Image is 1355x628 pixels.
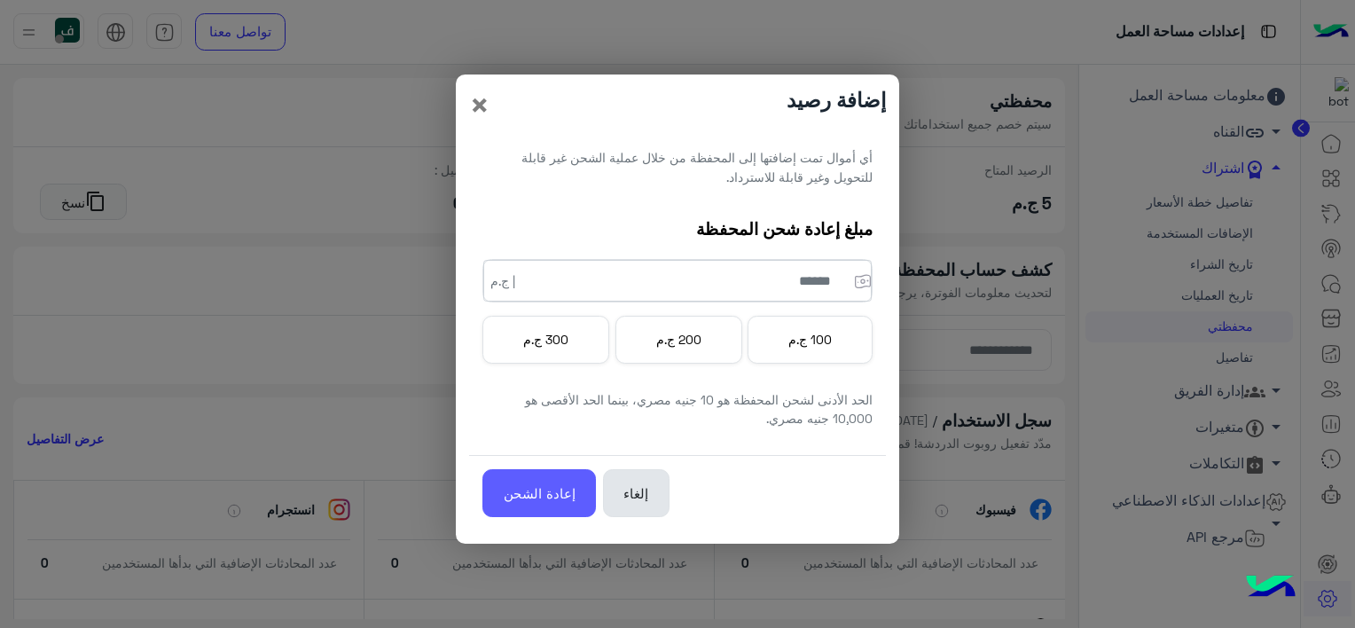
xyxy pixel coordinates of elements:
p: الحد الأدنى لشحن المحفظة هو 10 جنيه مصري، بينما الحد الأقصى هو 10,000 جنيه مصري. [482,370,873,428]
div: 300 ج.م [482,316,609,363]
h5: مبلغ إعادة شحن المحفظة [482,206,873,253]
p: أي أموال تمت إضافتها إلى المحفظة من خلال عملية الشحن غير قابلة للتحويل وغير قابلة للاسترداد. [482,142,873,186]
button: إلغاء [603,469,670,518]
button: إعادة الشحن [482,469,596,518]
span: إعادة الشحن [504,485,576,501]
button: Close [469,88,490,122]
h4: إضافة رصيد [787,88,886,112]
img: hulul-logo.png [1240,557,1302,619]
span: × [469,84,490,124]
div: 200 ج.م [615,316,742,363]
div: 100 ج.م [748,316,873,363]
